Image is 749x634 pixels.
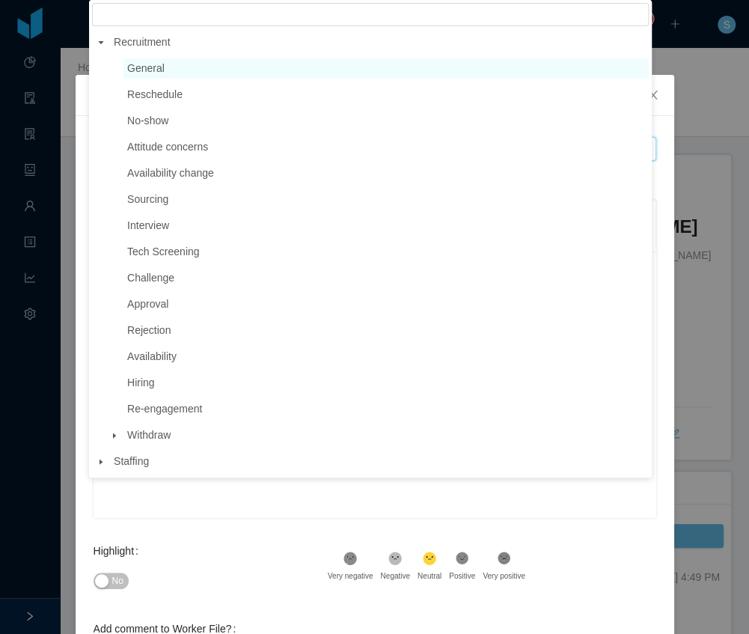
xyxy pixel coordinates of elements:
[110,32,649,52] span: Recruitment
[127,219,169,231] span: Interview
[123,399,649,419] span: Re-engagement
[449,570,475,582] div: Positive
[127,115,168,127] span: No-show
[112,573,123,588] span: No
[127,324,171,336] span: Rejection
[123,137,649,157] span: Attitude concerns
[110,451,649,472] span: Staffing
[123,85,649,105] span: Reschedule
[123,347,649,367] span: Availability
[127,141,208,153] span: Attitude concerns
[418,570,441,582] div: Neutral
[123,294,649,314] span: Approval
[123,111,649,131] span: No-show
[123,163,649,183] span: Availability change
[127,403,202,415] span: Re-engagement
[380,570,409,582] div: Negative
[97,458,105,466] i: icon: caret-down
[123,58,649,79] span: General
[127,298,168,310] span: Approval
[111,432,118,439] i: icon: caret-down
[127,272,174,284] span: Challenge
[123,216,649,236] span: Interview
[127,167,214,179] span: Availability change
[94,573,129,589] button: Highlight
[123,189,649,210] span: Sourcing
[114,36,170,48] span: Recruitment
[632,75,674,117] button: Close
[123,425,649,445] span: Withdraw
[127,193,168,205] span: Sourcing
[483,570,525,582] div: Very positive
[114,455,149,467] span: Staffing
[127,350,177,362] span: Availability
[647,89,659,101] i: icon: close
[127,377,155,388] span: Hiring
[328,570,373,582] div: Very negative
[123,320,649,341] span: Rejection
[94,545,144,557] label: Highlight
[123,242,649,262] span: Tech Screening
[123,268,649,288] span: Challenge
[127,246,200,257] span: Tech Screening
[127,429,171,441] span: Withdraw
[123,373,649,393] span: Hiring
[127,88,183,100] span: Reschedule
[97,39,105,46] i: icon: caret-down
[127,62,165,74] span: General
[92,3,649,26] input: filter select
